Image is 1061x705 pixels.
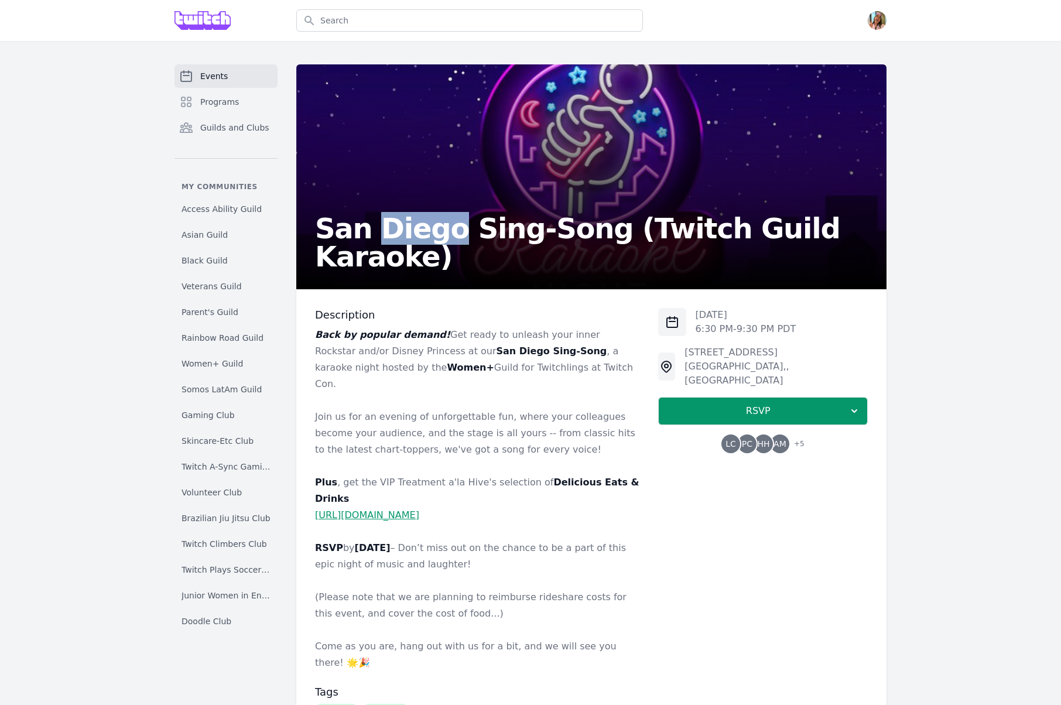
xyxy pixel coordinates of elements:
[174,456,278,477] a: Twitch A-Sync Gaming (TAG) Club
[296,9,643,32] input: Search
[182,255,228,266] span: Black Guild
[174,430,278,451] a: Skincare-Etc Club
[447,362,494,373] strong: Women+
[174,379,278,400] a: Somos LatAm Guild
[668,404,848,418] span: RSVP
[315,308,639,322] h3: Description
[182,280,242,292] span: Veterans Guild
[174,482,278,503] a: Volunteer Club
[174,636,278,658] a: Writers Club
[315,638,639,671] p: Come as you are, hang out with us for a bit, and we will see you there! 🌟🎉
[174,11,231,30] img: Grove
[174,224,278,245] a: Asian Guild
[315,214,868,271] h2: San Diego Sing-Song (Twitch Guild Karaoke)
[174,585,278,606] a: Junior Women in Engineering Club
[757,440,769,448] span: HH
[182,229,228,241] span: Asian Guild
[315,589,639,622] p: (Please note that we are planning to reimburse rideshare costs for this event, and cover the cost...
[182,306,238,318] span: Parent's Guild
[315,474,639,507] p: , get the VIP Treatment a'la Hive's selection of
[174,250,278,271] a: Black Guild
[174,508,278,529] a: Brazilian Jiu Jitsu Club
[174,559,278,580] a: Twitch Plays Soccer Club
[315,685,639,699] h3: Tags
[182,487,242,498] span: Volunteer Club
[315,329,450,340] em: Back by popular demand!
[182,203,262,215] span: Access Ability Guild
[658,397,868,425] button: RSVP
[315,542,343,553] strong: RSVP
[174,182,278,191] p: My communities
[174,327,278,348] a: Rainbow Road Guild
[182,358,243,369] span: Women+ Guild
[174,276,278,297] a: Veterans Guild
[182,590,271,601] span: Junior Women in Engineering Club
[182,332,263,344] span: Rainbow Road Guild
[174,64,278,641] nav: Sidebar
[174,405,278,426] a: Gaming Club
[696,308,796,322] p: [DATE]
[182,564,271,576] span: Twitch Plays Soccer Club
[182,435,254,447] span: Skincare-Etc Club
[174,116,278,139] a: Guilds and Clubs
[182,461,271,473] span: Twitch A-Sync Gaming (TAG) Club
[174,64,278,88] a: Events
[497,345,607,357] strong: San Diego Sing-Song
[174,302,278,323] a: Parent's Guild
[200,96,239,108] span: Programs
[315,477,337,488] strong: Plus
[182,409,235,421] span: Gaming Club
[742,440,752,448] span: PC
[182,512,271,524] span: Brazilian Jiu Jitsu Club
[174,199,278,220] a: Access Ability Guild
[182,538,267,550] span: Twitch Climbers Club
[174,90,278,114] a: Programs
[200,70,228,82] span: Events
[787,437,805,453] span: + 5
[773,440,786,448] span: AM
[182,384,262,395] span: Somos LatAm Guild
[200,122,269,134] span: Guilds and Clubs
[684,347,789,386] span: [STREET_ADDRESS][GEOGRAPHIC_DATA], , [GEOGRAPHIC_DATA]
[174,533,278,555] a: Twitch Climbers Club
[174,611,278,632] a: Doodle Club
[315,327,639,392] p: Get ready to unleash your inner Rockstar and/or Disney Princess at our , a karaoke night hosted b...
[315,409,639,458] p: Join us for an evening of unforgettable fun, where your colleagues become your audience, and the ...
[315,509,419,521] a: [URL][DOMAIN_NAME]
[182,615,231,627] span: Doodle Club
[696,322,796,336] p: 6:30 PM - 9:30 PM PDT
[355,542,391,553] strong: [DATE]
[725,440,736,448] span: LC
[174,353,278,374] a: Women+ Guild
[315,540,639,573] p: by – Don’t miss out on the chance to be a part of this epic night of music and laughter!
